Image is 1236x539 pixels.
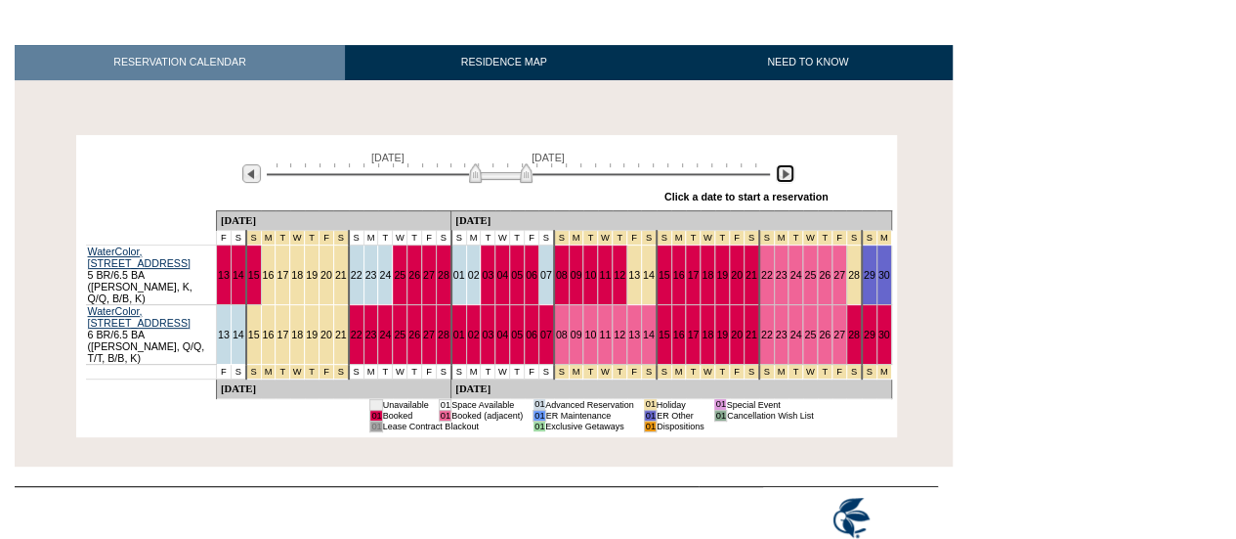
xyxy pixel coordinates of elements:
td: M [466,230,481,245]
td: 14 [641,245,656,304]
td: 19 [305,304,320,364]
a: 18 [702,269,713,281]
td: S [451,230,466,245]
a: 02 [468,329,480,340]
a: 25 [804,329,816,340]
a: 09 [571,329,582,340]
td: Spring Break Wk 1 2026 [627,364,642,379]
td: 18 [290,304,305,364]
td: S [451,364,466,379]
td: 01 [644,410,656,421]
a: 11 [599,269,611,281]
td: 16 [261,245,276,304]
a: 24 [789,329,801,340]
a: 01 [453,329,465,340]
td: T [378,364,393,379]
td: President's Week 2026 [246,230,261,245]
a: 28 [438,329,449,340]
td: 01 [439,410,450,421]
a: 22 [761,329,773,340]
td: President's Week 2026 [261,230,276,245]
td: F [525,230,539,245]
a: 15 [659,269,670,281]
td: T [510,230,525,245]
td: [DATE] [216,210,450,230]
td: President's Week 2026 [276,230,290,245]
a: 28 [438,269,449,281]
td: 16 [261,304,276,364]
td: S [538,230,553,245]
td: Spring Break Wk 3 2026 [832,230,847,245]
a: 06 [526,329,537,340]
a: RESERVATION CALENDAR [15,45,345,79]
a: 19 [716,269,728,281]
td: 18 [290,245,305,304]
td: President's Week 2026 [333,230,348,245]
td: S [538,364,553,379]
td: Holiday [657,399,704,410]
div: Click a date to start a reservation [664,191,829,202]
td: Spring Break Wk 4 2026 [876,364,891,379]
td: 28 [846,245,861,304]
td: Spring Break Wk 2 2026 [701,364,715,379]
td: T [481,230,495,245]
td: Spring Break Wk 1 2026 [554,364,569,379]
a: 05 [511,269,523,281]
td: President's Week 2026 [290,364,305,379]
td: Spring Break Wk 2 2026 [671,230,686,245]
a: 08 [556,269,568,281]
a: 13 [628,329,640,340]
td: ER Other [657,410,704,421]
a: 19 [716,329,728,340]
td: Spring Break Wk 1 2026 [627,230,642,245]
td: F [216,230,231,245]
a: RESIDENCE MAP [345,45,663,79]
a: 16 [673,329,685,340]
td: Spring Break Wk 3 2026 [759,230,774,245]
a: 21 [746,329,757,340]
td: Space Available [451,399,524,410]
a: 30 [878,269,890,281]
a: 25 [394,269,405,281]
td: 24 [378,245,393,304]
td: 01 [439,399,450,410]
td: Spring Break Wk 2 2026 [744,364,758,379]
td: Spring Break Wk 4 2026 [862,230,876,245]
td: 13 [216,304,231,364]
td: Spring Break Wk 2 2026 [730,364,745,379]
td: Spring Break Wk 2 2026 [657,364,671,379]
a: 29 [864,329,875,340]
td: President's Week 2026 [319,364,333,379]
td: Spring Break Wk 1 2026 [554,230,569,245]
td: S [349,364,363,379]
td: 01 [370,410,382,421]
td: Spring Break Wk 3 2026 [818,230,832,245]
span: [DATE] [532,152,565,163]
td: 01 [714,410,726,421]
td: Cancellation Wish List [726,410,813,421]
a: 23 [776,269,788,281]
td: 02 [466,245,481,304]
a: 26 [819,269,831,281]
td: 23 [363,245,378,304]
td: S [231,364,245,379]
a: 04 [496,269,508,281]
a: 12 [614,269,625,281]
a: 05 [511,329,523,340]
td: 19 [305,245,320,304]
td: W [393,230,407,245]
a: 25 [394,329,405,340]
td: S [231,230,245,245]
a: 26 [408,329,420,340]
td: Spring Break Wk 3 2026 [846,230,861,245]
td: Spring Break Wk 2 2026 [686,230,701,245]
td: W [393,364,407,379]
a: 22 [761,269,773,281]
span: [DATE] [371,152,405,163]
td: Spring Break Wk 1 2026 [641,364,656,379]
td: Spring Break Wk 3 2026 [803,364,818,379]
td: Spring Break Wk 3 2026 [846,364,861,379]
td: President's Week 2026 [261,364,276,379]
td: Spring Break Wk 3 2026 [759,364,774,379]
a: 14 [233,269,244,281]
